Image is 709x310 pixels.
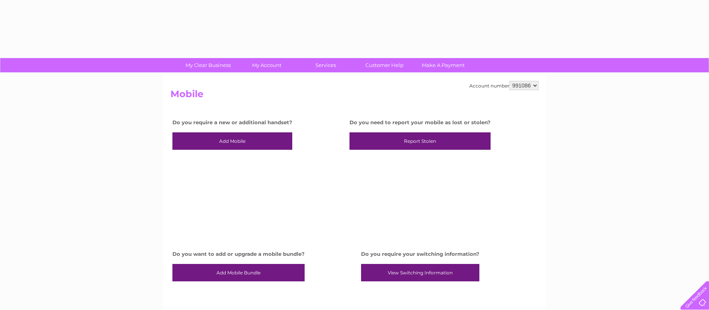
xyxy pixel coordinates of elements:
h4: Do you require your switching information? [361,251,479,257]
h4: Do you need to report your mobile as lost or stolen? [349,120,491,125]
h4: Do you want to add or upgrade a mobile bundle? [172,251,305,257]
a: Customer Help [353,58,416,72]
a: My Clear Business [176,58,240,72]
a: View Switching Information [361,264,479,282]
a: Add Mobile Bundle [172,264,305,282]
h4: Do you require a new or additional handset? [172,120,292,125]
div: Account number [469,81,539,90]
a: Make A Payment [411,58,475,72]
a: My Account [235,58,299,72]
a: Add Mobile [172,132,292,150]
a: Services [294,58,358,72]
a: Report Stolen [349,132,491,150]
h2: Mobile [170,89,539,103]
